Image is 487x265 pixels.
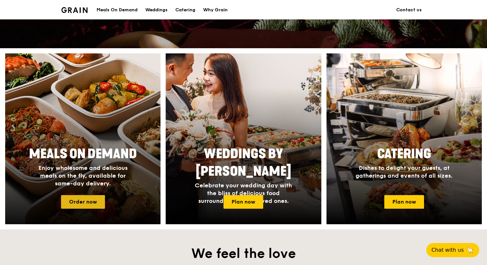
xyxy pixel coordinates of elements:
span: Chat with us [431,246,464,254]
span: Meals On Demand [29,146,137,162]
a: Catering [171,0,199,20]
span: Weddings by [PERSON_NAME] [196,146,291,179]
span: Enjoy wholesome and delicious meals on the fly, available for same-day delivery. [38,164,128,187]
a: Weddings [141,0,171,20]
button: Chat with us🦙 [426,243,479,257]
div: Catering [175,0,195,20]
a: CateringDishes to delight your guests, at gatherings and events of all sizes.Plan now [326,53,482,224]
a: Why Grain [199,0,232,20]
a: Weddings by [PERSON_NAME]Celebrate your wedding day with the bliss of delicious food surrounded b... [166,53,321,224]
a: Plan now [223,195,263,209]
a: Order now [61,195,105,209]
img: Grain [61,7,88,13]
span: Celebrate your wedding day with the bliss of delicious food surrounded by your loved ones. [195,182,292,204]
span: Catering [377,146,431,162]
img: weddings-card.4f3003b8.jpg [166,53,321,224]
div: Meals On Demand [97,0,138,20]
div: Weddings [145,0,168,20]
a: Plan now [384,195,424,209]
span: Dishes to delight your guests, at gatherings and events of all sizes. [356,164,452,179]
img: catering-card.e1cfaf3e.jpg [326,53,482,224]
span: 🦙 [466,246,474,254]
a: Meals On DemandEnjoy wholesome and delicious meals on the fly, available for same-day delivery.Or... [5,53,161,224]
div: Why Grain [203,0,228,20]
a: Contact us [392,0,426,20]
